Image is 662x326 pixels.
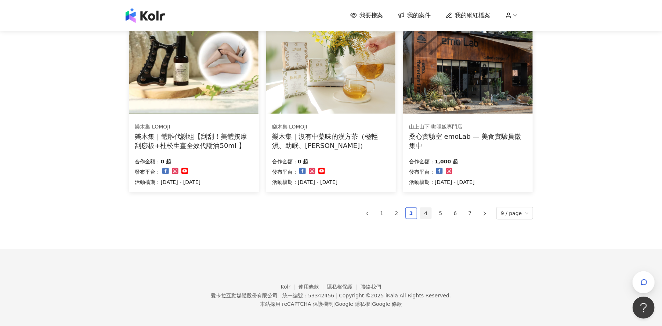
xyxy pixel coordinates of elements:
img: logo [126,8,165,23]
span: | [279,293,281,298]
span: | [333,301,335,307]
p: 0 起 [298,157,308,166]
a: 3 [406,208,417,219]
a: 我的網紅檔案 [446,11,491,19]
p: 發布平台： [135,167,161,176]
li: 1 [376,207,388,219]
p: 活動檔期：[DATE] - [DATE] [272,178,338,186]
a: iKala [386,293,398,298]
a: 我的案件 [398,11,431,19]
a: 隱私權保護 [327,284,361,290]
p: 1,000 起 [435,157,458,166]
div: 愛卡拉互動媒體股份有限公司 [211,293,278,298]
img: 樂木集｜沒有中藥味的漢方茶（極輕濕、助眠、亮妍） [266,17,395,114]
div: Copyright © 2025 All Rights Reserved. [339,293,451,298]
div: 樂木集 LOMOJI [135,123,253,131]
span: | [370,301,372,307]
span: left [365,211,369,216]
p: 合作金額： [135,157,161,166]
a: 使用條款 [299,284,327,290]
li: 2 [391,207,402,219]
img: 體雕代謝組【刮刮！美體按摩刮痧板+杜松生薑全效代謝油50ml 】 [129,17,258,114]
a: 4 [420,208,431,219]
p: 發布平台： [409,167,435,176]
li: Previous Page [361,207,373,219]
div: 桑心實驗室 emoLab — 美食實驗員徵集中 [409,132,527,150]
a: Kolr [281,284,299,290]
span: right [482,211,487,216]
span: 我的案件 [408,11,431,19]
div: 山上山下-咖哩飯專門店 [409,123,527,131]
p: 合作金額： [272,157,298,166]
li: 4 [420,207,432,219]
p: 合作金額： [409,157,435,166]
p: 活動檔期：[DATE] - [DATE] [135,178,201,186]
iframe: Help Scout Beacon - Open [633,297,655,319]
a: 1 [376,208,387,219]
div: 統一編號：53342456 [282,293,334,298]
div: 樂木集｜沒有中藥味的漢方茶（極輕濕、助眠、[PERSON_NAME]） [272,132,390,150]
a: 7 [464,208,475,219]
span: 我的網紅檔案 [455,11,491,19]
a: 2 [391,208,402,219]
li: 3 [405,207,417,219]
p: 活動檔期：[DATE] - [DATE] [409,178,475,186]
a: 6 [450,208,461,219]
a: Google 隱私權 [335,301,370,307]
a: 我要接案 [350,11,383,19]
li: 6 [449,207,461,219]
a: 5 [435,208,446,219]
li: 5 [435,207,446,219]
a: Google 條款 [372,301,402,307]
button: right [479,207,491,219]
p: 0 起 [161,157,171,166]
img: 情緒食光實驗計畫 [403,17,532,114]
li: Next Page [479,207,491,219]
div: 樂木集 LOMOJI [272,123,390,131]
button: left [361,207,373,219]
li: 7 [464,207,476,219]
a: 聯絡我們 [361,284,381,290]
span: | [336,293,337,298]
span: 9 / page [501,207,529,219]
div: 樂木集｜體雕代謝組【刮刮！美體按摩刮痧板+杜松生薑全效代謝油50ml 】 [135,132,253,150]
div: Page Size [496,207,533,220]
span: 本站採用 reCAPTCHA 保護機制 [260,300,402,309]
span: 我要接案 [360,11,383,19]
p: 發布平台： [272,167,298,176]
